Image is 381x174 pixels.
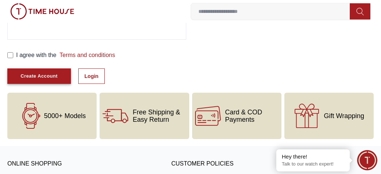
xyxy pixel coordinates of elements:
[44,112,86,120] span: 5000+ Models
[171,159,319,170] h3: CUSTOMER POLICIES
[56,52,115,58] a: Terms and conditions
[10,3,74,19] img: ...
[21,72,58,81] div: Create Account
[225,109,278,123] span: Card & COD Payments
[357,150,377,170] div: Chat Widget
[324,112,364,120] span: Gift Wrapping
[133,109,186,123] span: Free Shipping & Easy Return
[282,153,344,160] div: Hey there!
[16,51,115,60] label: I agree with the
[7,159,155,170] h3: ONLINE SHOPPING
[7,68,71,84] button: Create Account
[282,161,344,167] p: Talk to our watch expert!
[78,68,105,84] a: Login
